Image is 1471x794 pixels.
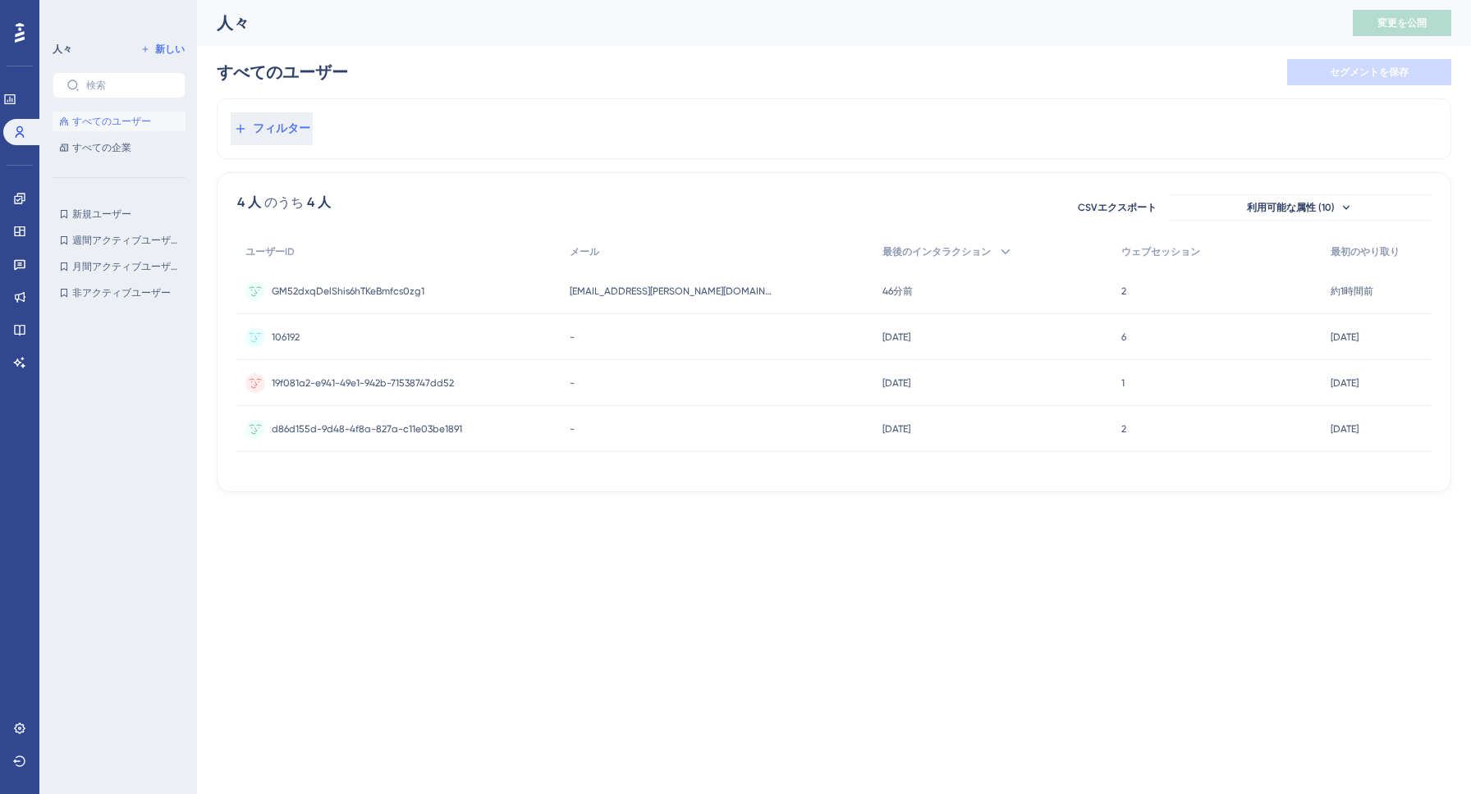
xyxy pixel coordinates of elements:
font: 6 [1121,331,1126,343]
button: すべての企業 [53,138,186,157]
font: 変更を公開 [1377,17,1427,29]
font: 人々 [217,13,250,33]
button: すべてのユーザー [53,112,186,131]
font: フィルター [253,121,310,135]
font: 2 [1121,423,1126,435]
button: 非アクティブユーザー [53,283,186,303]
font: d86d155d-9d48-4f8a-827a-c11e03be1891 [272,423,462,435]
font: [DATE] [882,377,910,389]
font: 新しい [155,43,185,55]
font: メール [570,246,599,258]
font: 週間アクティブユーザー数 [72,235,190,246]
font: 非アクティブユーザー [72,287,171,299]
button: 週間アクティブユーザー数 [53,230,186,250]
font: すべてのユーザー [217,62,348,82]
font: 利用可能な属性 (10) [1247,202,1335,213]
font: 人 [248,194,261,210]
font: [DATE] [1331,331,1359,343]
button: 月間アクティブユーザー数 [53,257,186,276]
font: 19f081a2-e941-49e1-942b-71538747dd52 [272,377,454,389]
font: ウェブセッション [1121,246,1200,258]
font: 人 [318,194,331,210]
font: 2 [1121,285,1126,297]
button: 新規ユーザー [53,204,186,224]
font: 4 [307,194,314,210]
button: セグメントを保存 [1287,59,1451,85]
font: すべての企業 [72,142,131,153]
font: [DATE] [1331,377,1359,389]
font: - [570,331,575,343]
font: GM52dxqDelShis6hTKeBmfcs0zg1 [272,285,424,297]
iframe: UserGuiding AIアシスタントランチャー [1402,729,1451,778]
font: すべてのユーザー [72,116,151,127]
font: のうち [264,194,304,210]
font: CSVエクスポート [1078,202,1157,213]
font: 最後のインタラクション [882,246,991,258]
font: ユーザーID [245,246,295,258]
button: CSVエクスポート [1076,194,1158,221]
font: 人々 [53,43,72,55]
font: 46分前 [882,285,913,297]
font: 約1時間前 [1331,285,1373,297]
font: 新規ユーザー [72,208,131,220]
button: 変更を公開 [1353,10,1451,36]
font: [DATE] [1331,423,1359,435]
font: 月間アクティブユーザー数 [72,261,190,272]
font: - [570,423,575,435]
font: 1 [1121,377,1125,389]
font: セグメントを保存 [1330,66,1409,78]
button: 新しい [140,39,186,59]
font: 最初のやり取り [1331,246,1400,258]
input: 検索 [86,80,172,91]
font: - [570,377,575,389]
font: [EMAIL_ADDRESS][PERSON_NAME][DOMAIN_NAME] [570,285,799,297]
font: 106192 [272,331,300,343]
font: [DATE] [882,423,910,435]
font: 4 [237,194,245,210]
button: 利用可能な属性 (10) [1168,194,1431,221]
button: フィルター [231,112,313,145]
font: [DATE] [882,331,910,343]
